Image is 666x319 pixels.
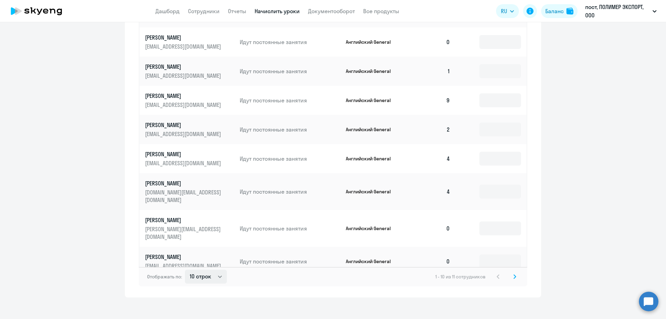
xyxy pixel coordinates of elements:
[147,274,182,280] span: Отображать по:
[407,86,456,115] td: 9
[145,179,223,187] p: [PERSON_NAME]
[346,126,398,133] p: Английский General
[145,121,234,138] a: [PERSON_NAME][EMAIL_ADDRESS][DOMAIN_NAME]
[145,92,223,100] p: [PERSON_NAME]
[145,121,223,129] p: [PERSON_NAME]
[155,8,180,15] a: Дашборд
[407,144,456,173] td: 4
[407,210,456,247] td: 0
[240,96,340,104] p: Идут постоянные занятия
[346,39,398,45] p: Английский General
[188,8,220,15] a: Сотрудники
[145,34,234,50] a: [PERSON_NAME][EMAIL_ADDRESS][DOMAIN_NAME]
[145,92,234,109] a: [PERSON_NAME][EMAIL_ADDRESS][DOMAIN_NAME]
[346,225,398,232] p: Английский General
[145,130,223,138] p: [EMAIL_ADDRESS][DOMAIN_NAME]
[228,8,246,15] a: Отчеты
[145,34,223,41] p: [PERSON_NAME]
[346,97,398,103] p: Английский General
[145,101,223,109] p: [EMAIL_ADDRESS][DOMAIN_NAME]
[435,274,486,280] span: 1 - 10 из 11 сотрудников
[145,188,223,204] p: [DOMAIN_NAME][EMAIL_ADDRESS][DOMAIN_NAME]
[240,38,340,46] p: Идут постоянные занятия
[145,262,223,270] p: [EMAIL_ADDRESS][DOMAIN_NAME]
[346,68,398,74] p: Английский General
[240,126,340,133] p: Идут постоянные занятия
[566,8,573,15] img: balance
[145,179,234,204] a: [PERSON_NAME][DOMAIN_NAME][EMAIL_ADDRESS][DOMAIN_NAME]
[240,225,340,232] p: Идут постоянные занятия
[407,115,456,144] td: 2
[346,258,398,265] p: Английский General
[346,188,398,195] p: Английский General
[240,258,340,265] p: Идут постоянные занятия
[145,150,234,167] a: [PERSON_NAME][EMAIL_ADDRESS][DOMAIN_NAME]
[501,7,507,15] span: RU
[145,43,223,50] p: [EMAIL_ADDRESS][DOMAIN_NAME]
[496,4,519,18] button: RU
[145,253,234,270] a: [PERSON_NAME][EMAIL_ADDRESS][DOMAIN_NAME]
[541,4,578,18] button: Балансbalance
[145,72,223,79] p: [EMAIL_ADDRESS][DOMAIN_NAME]
[407,27,456,57] td: 0
[346,156,398,162] p: Английский General
[240,188,340,195] p: Идут постоянные занятия
[407,57,456,86] td: 1
[240,67,340,75] p: Идут постоянные занятия
[145,225,223,241] p: [PERSON_NAME][EMAIL_ADDRESS][DOMAIN_NAME]
[145,216,234,241] a: [PERSON_NAME][PERSON_NAME][EMAIL_ADDRESS][DOMAIN_NAME]
[407,173,456,210] td: 4
[308,8,355,15] a: Документооборот
[585,3,650,19] p: пост, ПОЛИМЕР ЭКСПОРТ, ООО
[240,155,340,162] p: Идут постоянные занятия
[145,150,223,158] p: [PERSON_NAME]
[545,7,564,15] div: Баланс
[407,247,456,276] td: 0
[363,8,399,15] a: Все продукты
[145,63,223,70] p: [PERSON_NAME]
[145,253,223,261] p: [PERSON_NAME]
[145,216,223,224] p: [PERSON_NAME]
[582,3,660,19] button: пост, ПОЛИМЕР ЭКСПОРТ, ООО
[145,63,234,79] a: [PERSON_NAME][EMAIL_ADDRESS][DOMAIN_NAME]
[145,159,223,167] p: [EMAIL_ADDRESS][DOMAIN_NAME]
[255,8,300,15] a: Начислить уроки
